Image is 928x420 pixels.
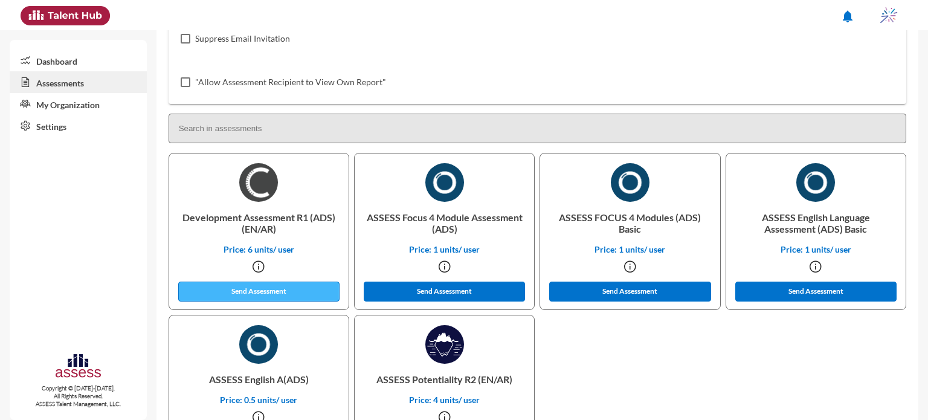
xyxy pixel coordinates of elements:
[840,9,855,24] mat-icon: notifications
[179,244,339,254] p: Price: 6 units/ user
[179,364,339,395] p: ASSESS English A(ADS)
[169,114,906,143] input: Search in assessments
[10,71,147,93] a: Assessments
[195,31,290,46] span: Suppress Email Invitation
[179,202,339,244] p: Development Assessment R1 (ADS) (EN/AR)
[364,395,524,405] p: Price: 4 units/ user
[550,202,710,244] p: ASSESS FOCUS 4 Modules (ADS) Basic
[364,244,524,254] p: Price: 1 units/ user
[10,93,147,115] a: My Organization
[10,115,147,137] a: Settings
[736,202,896,244] p: ASSESS English Language Assessment (ADS) Basic
[178,282,340,302] button: Send Assessment
[736,244,896,254] p: Price: 1 units/ user
[179,395,339,405] p: Price: 0.5 units/ user
[550,244,710,254] p: Price: 1 units/ user
[195,75,386,89] span: "Allow Assessment Recipient to View Own Report"
[735,282,897,302] button: Send Assessment
[364,282,526,302] button: Send Assessment
[364,202,524,244] p: ASSESS Focus 4 Module Assessment (ADS)
[10,384,147,408] p: Copyright © [DATE]-[DATE]. All Rights Reserved. ASSESS Talent Management, LLC.
[10,50,147,71] a: Dashboard
[54,352,102,382] img: assesscompany-logo.png
[364,364,524,395] p: ASSESS Potentiality R2 (EN/AR)
[549,282,711,302] button: Send Assessment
